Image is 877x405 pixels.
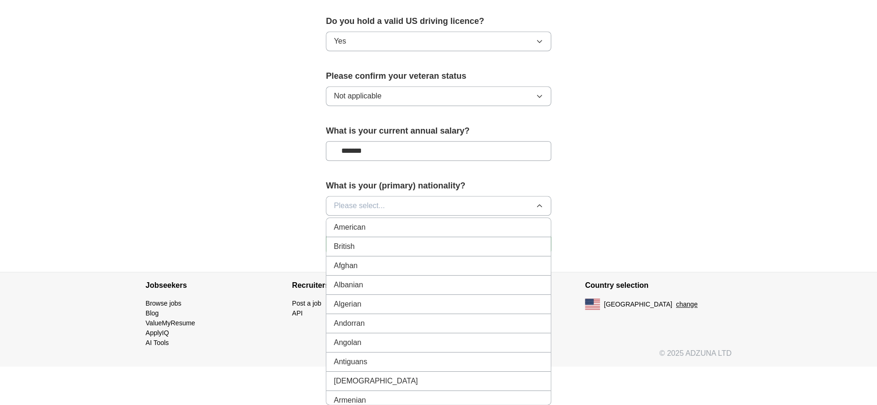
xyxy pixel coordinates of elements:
img: US flag [585,299,600,310]
h4: Country selection [585,272,731,299]
button: Not applicable [326,86,551,106]
a: API [292,309,303,317]
button: Please select... [326,196,551,216]
label: What is your current annual salary? [326,125,551,137]
span: Please select... [334,200,385,211]
span: Not applicable [334,90,381,102]
button: Yes [326,31,551,51]
span: [GEOGRAPHIC_DATA] [604,300,672,309]
a: Blog [146,309,159,317]
a: ValueMyResume [146,319,195,327]
span: Antiguans [334,356,367,367]
span: Algerian [334,299,362,310]
span: Andorran [334,318,365,329]
button: change [676,300,698,309]
a: AI Tools [146,339,169,346]
a: Post a job [292,300,321,307]
span: Afghan [334,260,358,271]
label: Do you hold a valid US driving licence? [326,15,551,28]
a: ApplyIQ [146,329,169,337]
span: Angolan [334,337,362,348]
span: American [334,222,366,233]
span: Yes [334,36,346,47]
div: © 2025 ADZUNA LTD [138,348,739,367]
span: British [334,241,354,252]
a: Browse jobs [146,300,181,307]
span: [DEMOGRAPHIC_DATA] [334,375,418,387]
label: Please confirm your veteran status [326,70,551,82]
label: What is your (primary) nationality? [326,180,551,192]
span: Albanian [334,279,363,291]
